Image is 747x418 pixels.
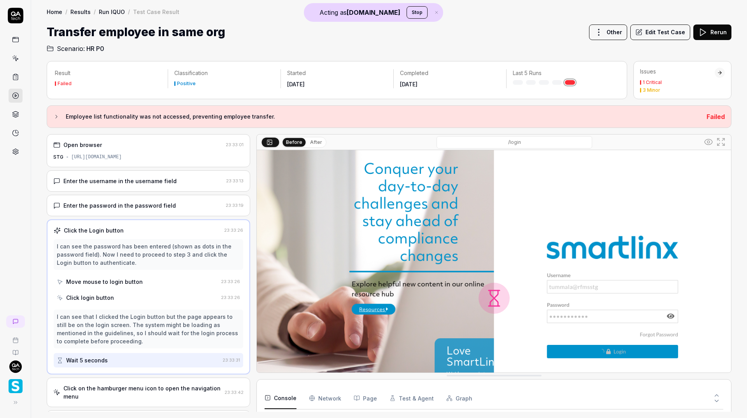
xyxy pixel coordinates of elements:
span: Failed [707,113,725,121]
button: Test & Agent [389,387,434,409]
time: 23:33:26 [224,227,243,233]
div: / [128,8,130,16]
span: Scenario: [55,44,85,53]
button: Rerun [693,24,731,40]
div: Click the Login button [64,226,124,234]
h1: Transfer employee in same org [47,23,225,41]
div: Open browser [63,141,102,149]
p: Result [55,69,161,77]
time: 23:33:19 [226,203,244,208]
button: Other [589,24,627,40]
button: Click login button23:33:26 [54,290,243,305]
button: Graph [446,387,472,409]
button: After [307,138,325,147]
button: Console [265,387,296,409]
div: Wait 5 seconds [66,356,108,364]
img: 7ccf6c19-61ad-4a6c-8811-018b02a1b829.jpg [9,360,22,373]
button: Wait 5 seconds23:33:31 [54,353,243,367]
button: Employee list functionality was not accessed, preventing employee transfer. [53,112,700,121]
p: Last 5 Runs [513,69,613,77]
button: Network [309,387,341,409]
time: 23:33:42 [224,390,244,395]
button: Move mouse to login button23:33:26 [54,275,243,289]
time: 23:33:26 [221,295,240,300]
a: Documentation [3,343,28,356]
div: [URL][DOMAIN_NAME] [71,154,122,161]
div: 3 Minor [643,88,660,93]
a: New conversation [6,315,25,328]
div: STG [53,154,63,161]
div: Positive [177,81,196,86]
a: Home [47,8,62,16]
button: Edit Test Case [630,24,690,40]
span: HR P0 [86,44,104,53]
time: [DATE] [287,81,305,87]
time: 23:33:26 [221,279,240,284]
a: Scenario:HR P0 [47,44,104,53]
div: I can see the password has been entered (shown as dots in the password field). Now I need to proc... [57,242,240,267]
img: Smartlinx Logo [9,379,23,393]
button: Stop [407,6,428,19]
div: I can see that I clicked the Login button but the page appears to still be on the login screen. T... [57,313,240,345]
button: Show all interative elements [702,136,715,148]
time: 23:33:31 [223,357,240,363]
button: Before [283,138,306,146]
div: / [94,8,96,16]
div: 1 Critical [643,80,662,85]
p: Completed [400,69,500,77]
div: Move mouse to login button [66,278,143,286]
div: Issues [640,68,715,75]
div: / [65,8,67,16]
time: [DATE] [400,81,417,87]
time: 23:33:01 [226,142,244,147]
h3: Employee list functionality was not accessed, preventing employee transfer. [66,112,700,121]
a: Results [70,8,91,16]
div: Enter the username in the username field [63,177,177,185]
a: Book a call with us [3,331,28,343]
button: Open in full screen [715,136,727,148]
button: Smartlinx Logo [3,373,28,395]
a: Run IQUO [99,8,125,16]
p: Classification [174,69,274,77]
div: Click on the hamburger menu icon to open the navigation menu [63,384,221,401]
button: Page [354,387,377,409]
div: Click login button [66,294,114,302]
div: Failed [58,81,72,86]
div: Enter the password in the password field [63,201,176,210]
div: Test Case Result [133,8,179,16]
p: Started [287,69,387,77]
time: 23:33:13 [226,178,244,184]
